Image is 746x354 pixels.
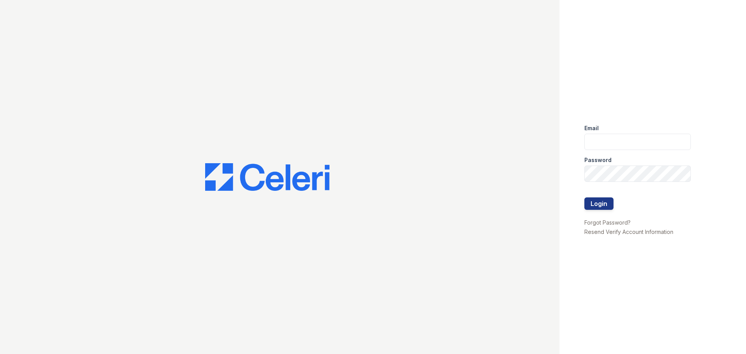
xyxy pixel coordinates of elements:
[584,228,673,235] a: Resend Verify Account Information
[584,124,599,132] label: Email
[584,197,614,210] button: Login
[584,156,612,164] label: Password
[205,163,329,191] img: CE_Logo_Blue-a8612792a0a2168367f1c8372b55b34899dd931a85d93a1a3d3e32e68fde9ad4.png
[584,219,631,226] a: Forgot Password?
